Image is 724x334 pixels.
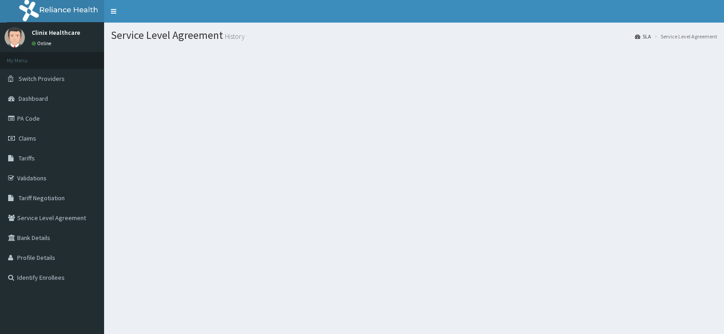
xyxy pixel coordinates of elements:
[19,94,48,103] span: Dashboard
[32,40,53,47] a: Online
[5,27,25,47] img: User Image
[223,33,245,40] small: History
[19,154,35,162] span: Tariffs
[635,33,651,40] a: SLA
[111,29,717,41] h1: Service Level Agreement
[32,29,80,36] p: Clinix Healthcare
[19,75,65,83] span: Switch Providers
[652,33,717,40] li: Service Level Agreement
[19,134,36,142] span: Claims
[19,194,65,202] span: Tariff Negotiation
